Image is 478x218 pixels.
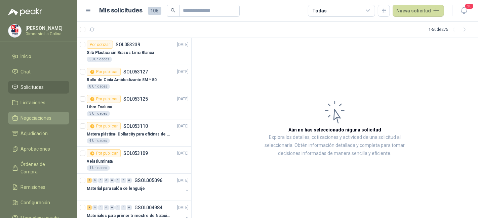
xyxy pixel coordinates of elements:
[123,69,148,74] p: SOL053127
[21,161,63,175] span: Órdenes de Compra
[77,38,191,65] a: Por cotizarSOL053239[DATE] Silla Plástica sin Brazos Lima Blanca50 Unidades
[177,42,189,48] p: [DATE]
[87,205,92,210] div: 8
[87,41,113,49] div: Por cotizar
[177,96,189,102] p: [DATE]
[134,205,162,210] p: GSOL004984
[92,205,97,210] div: 0
[116,42,140,47] p: SOL053239
[465,3,474,9] span: 20
[87,122,121,130] div: Por publicar
[87,131,170,138] p: Matera plástica- Dollarcity para oficinas de Básica Secundaria
[121,205,126,210] div: 0
[8,158,69,178] a: Órdenes de Compra
[177,69,189,75] p: [DATE]
[77,65,191,92] a: Por publicarSOL053127[DATE] Rollo de Cinta Antideslizante 5M * 508 Unidades
[21,84,44,91] span: Solicitudes
[123,124,148,128] p: SOL053110
[21,114,52,122] span: Negociaciones
[92,178,97,183] div: 0
[87,165,110,171] div: 1 Unidades
[99,6,143,15] h1: Mis solicitudes
[8,181,69,194] a: Remisiones
[110,205,115,210] div: 0
[134,178,162,183] p: GSOL005096
[104,205,109,210] div: 0
[87,77,157,83] p: Rollo de Cinta Antideslizante 5M * 50
[127,178,132,183] div: 0
[87,68,121,76] div: Por publicar
[26,32,68,36] p: Gimnasio La Colina
[429,24,470,35] div: 1 - 50 de 275
[98,205,103,210] div: 0
[8,143,69,155] a: Aprobaciones
[21,99,46,106] span: Licitaciones
[148,7,161,15] span: 106
[177,205,189,211] p: [DATE]
[8,127,69,140] a: Adjudicación
[8,112,69,124] a: Negociaciones
[77,119,191,147] a: Por publicarSOL053110[DATE] Matera plástica- Dollarcity para oficinas de Básica Secundaria4 Unidades
[8,65,69,78] a: Chat
[87,57,112,62] div: 50 Unidades
[171,8,175,13] span: search
[115,205,120,210] div: 0
[8,196,69,209] a: Configuración
[21,199,50,206] span: Configuración
[26,26,68,31] p: [PERSON_NAME]
[8,96,69,109] a: Licitaciones
[393,5,444,17] button: Nueva solicitud
[21,68,31,75] span: Chat
[21,53,32,60] span: Inicio
[77,92,191,119] a: Por publicarSOL053125[DATE] Libro Evaluna3 Unidades
[87,185,145,192] p: Material para salón de lenguaje
[123,97,148,101] p: SOL053125
[87,158,113,165] p: Vela Iluminata
[259,133,411,158] p: Explora los detalles, cotizaciones y actividad de una solicitud al seleccionarla. Obtén informaci...
[87,95,121,103] div: Por publicar
[127,205,132,210] div: 0
[8,50,69,63] a: Inicio
[110,178,115,183] div: 0
[8,24,21,37] img: Company Logo
[21,130,48,137] span: Adjudicación
[115,178,120,183] div: 0
[21,183,46,191] span: Remisiones
[87,104,112,110] p: Libro Evaluna
[177,123,189,129] p: [DATE]
[87,84,110,89] div: 8 Unidades
[8,8,42,16] img: Logo peakr
[77,147,191,174] a: Por publicarSOL053109[DATE] Vela Iluminata1 Unidades
[87,111,110,116] div: 3 Unidades
[123,151,148,156] p: SOL053109
[87,50,154,56] p: Silla Plástica sin Brazos Lima Blanca
[177,150,189,157] p: [DATE]
[87,178,92,183] div: 2
[87,138,110,144] div: 4 Unidades
[8,81,69,94] a: Solicitudes
[87,176,190,198] a: 2 0 0 0 0 0 0 0 GSOL005096[DATE] Material para salón de lenguaje
[177,177,189,184] p: [DATE]
[87,149,121,157] div: Por publicar
[312,7,326,14] div: Todas
[104,178,109,183] div: 0
[98,178,103,183] div: 0
[458,5,470,17] button: 20
[121,178,126,183] div: 0
[288,126,381,133] h3: Aún no has seleccionado niguna solicitud
[21,145,50,153] span: Aprobaciones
